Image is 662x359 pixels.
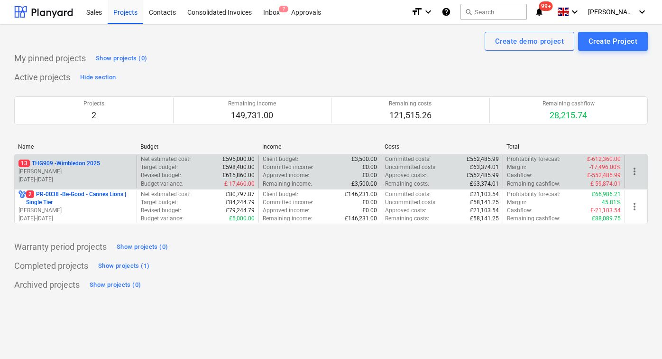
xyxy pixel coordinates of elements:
[263,215,312,223] p: Remaining income :
[345,215,377,223] p: £146,231.00
[26,190,34,198] span: 2
[226,198,255,207] p: £84,244.79
[507,163,526,171] p: Margin :
[14,279,80,291] p: Archived projects
[18,215,133,223] p: [DATE] - [DATE]
[140,143,255,150] div: Budget
[629,201,640,212] span: more_vert
[507,190,561,198] p: Profitability forecast :
[470,163,499,171] p: £63,374.01
[14,53,86,64] p: My pinned projects
[98,261,149,272] div: Show projects (1)
[222,171,255,179] p: £615,860.00
[385,171,426,179] p: Approved costs :
[465,8,472,16] span: search
[542,110,595,121] p: 28,215.74
[117,242,168,253] div: Show projects (0)
[263,207,309,215] p: Approved income :
[389,100,432,108] p: Remaining costs
[18,190,133,223] div: 2PR-0038 -Be-Good - Cannes Lions | Single Tier[PERSON_NAME][DATE]-[DATE]
[362,207,377,215] p: £0.00
[263,190,298,198] p: Client budget :
[590,207,621,215] p: £-21,103.54
[14,260,88,272] p: Completed projects
[141,207,181,215] p: Revised budget :
[385,198,437,207] p: Uncommitted costs :
[222,155,255,163] p: £595,000.00
[229,215,255,223] p: £5,000.00
[507,207,533,215] p: Cashflow :
[224,180,255,188] p: £-17,460.00
[226,190,255,198] p: £80,797.87
[470,180,499,188] p: £63,374.01
[18,190,26,207] div: Project has multi currencies enabled
[385,163,437,171] p: Uncommitted costs :
[362,163,377,171] p: £0.00
[470,215,499,223] p: £58,141.25
[263,155,298,163] p: Client budget :
[362,198,377,207] p: £0.00
[141,171,181,179] p: Revised budget :
[141,215,184,223] p: Budget variance :
[588,35,637,47] div: Create Project
[18,160,100,168] p: THG909 - Wimbledon 2025
[345,190,377,198] p: £146,231.00
[470,207,499,215] p: £21,103.54
[226,207,255,215] p: £79,244.79
[385,215,429,223] p: Remaining costs :
[587,171,621,179] p: £-552,485.99
[470,198,499,207] p: £58,141.25
[506,143,621,150] div: Total
[592,215,621,223] p: £88,089.75
[636,6,648,18] i: keyboard_arrow_down
[569,6,580,18] i: keyboard_arrow_down
[495,35,564,47] div: Create demo project
[14,241,107,253] p: Warranty period projects
[80,72,116,83] div: Hide section
[263,163,313,171] p: Committed income :
[141,190,191,198] p: Net estimated cost :
[263,171,309,179] p: Approved income :
[93,51,149,66] button: Show projects (0)
[590,180,621,188] p: £-59,874.01
[263,198,313,207] p: Committed income :
[460,4,527,20] button: Search
[389,110,432,121] p: 121,515.26
[485,32,574,51] button: Create demo project
[83,100,104,108] p: Projects
[18,143,133,150] div: Name
[470,190,499,198] p: £21,103.54
[467,171,499,179] p: £552,485.99
[534,6,544,18] i: notifications
[542,100,595,108] p: Remaining cashflow
[578,32,648,51] button: Create Project
[141,155,191,163] p: Net estimated cost :
[629,166,640,177] span: more_vert
[263,180,312,188] p: Remaining income :
[228,100,276,108] p: Remaining income
[385,155,431,163] p: Committed costs :
[18,160,133,184] div: 13THG909 -Wimbledon 2025[PERSON_NAME][DATE]-[DATE]
[615,313,662,359] iframe: Chat Widget
[279,6,288,12] span: 7
[467,155,499,163] p: £552,485.99
[222,163,255,171] p: £598,400.00
[539,1,553,11] span: 99+
[507,171,533,179] p: Cashflow :
[507,180,561,188] p: Remaining cashflow :
[602,198,621,207] p: 45.81%
[351,180,377,188] p: £3,500.00
[441,6,451,18] i: Knowledge base
[141,198,178,207] p: Target budget :
[96,53,147,64] div: Show projects (0)
[507,215,561,223] p: Remaining cashflow :
[18,160,30,167] span: 13
[592,190,621,198] p: £66,986.21
[507,198,526,207] p: Margin :
[507,155,561,163] p: Profitability forecast :
[18,176,133,184] p: [DATE] - [DATE]
[14,72,70,83] p: Active projects
[83,110,104,121] p: 2
[228,110,276,121] p: 149,731.00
